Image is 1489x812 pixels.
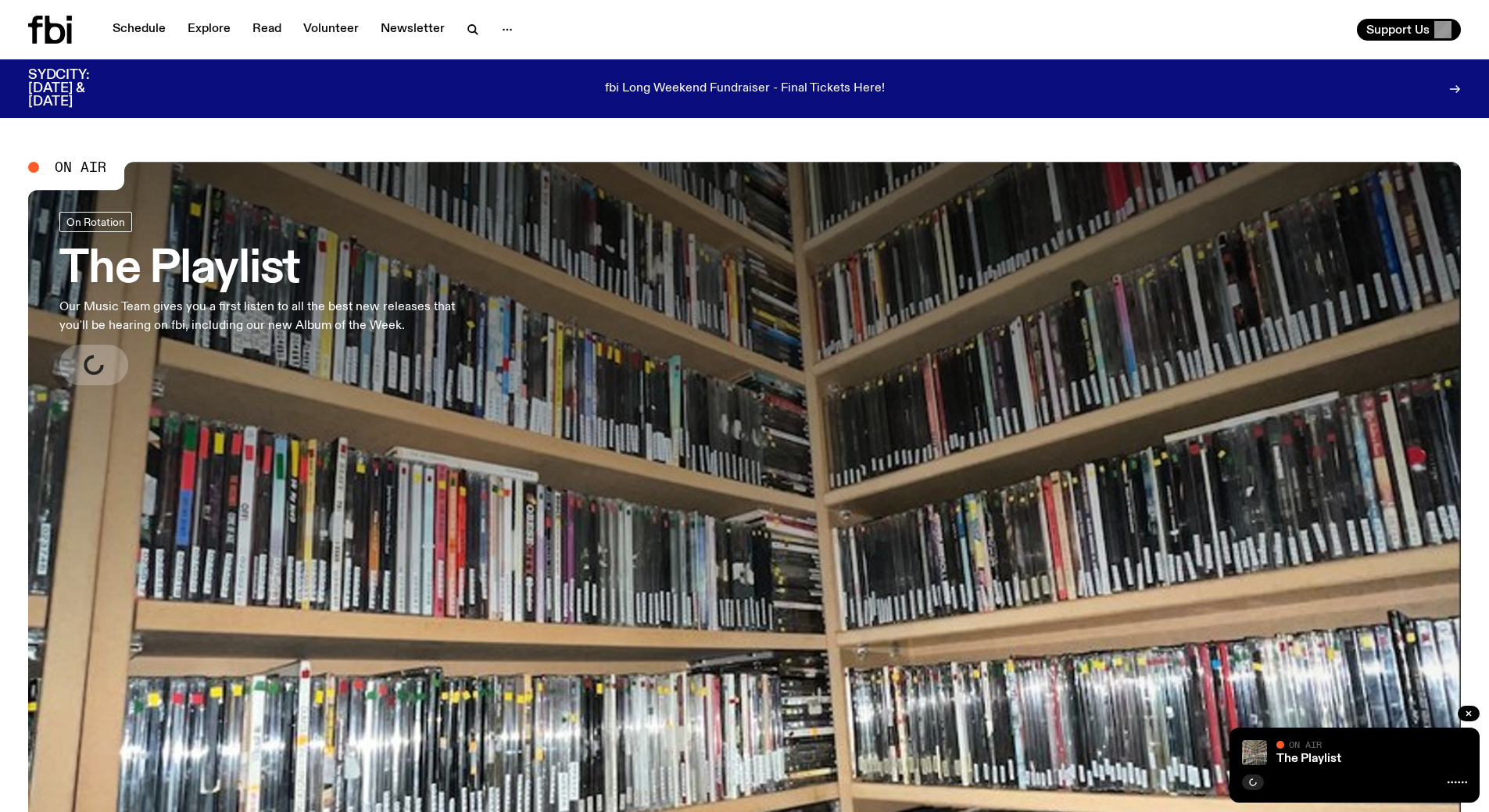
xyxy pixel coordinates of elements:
a: Newsletter [371,19,454,41]
a: The PlaylistOur Music Team gives you a first listen to all the best new releases that you'll be h... [59,212,460,385]
span: On Air [55,160,106,174]
a: Schedule [103,19,175,41]
img: A corner shot of the fbi music library [1242,740,1267,765]
span: Support Us [1366,23,1430,37]
span: On Rotation [66,216,125,228]
button: Support Us [1357,19,1461,41]
h3: SYDCITY: [DATE] & [DATE] [28,69,128,109]
p: Our Music Team gives you a first listen to all the best new releases that you'll be hearing on fb... [59,298,460,335]
a: The Playlist [1276,753,1341,765]
p: fbi Long Weekend Fundraiser - Final Tickets Here! [605,82,885,96]
span: On Air [1289,739,1322,749]
a: Volunteer [294,19,368,41]
a: Explore [178,19,240,41]
a: Read [243,19,291,41]
h3: The Playlist [59,248,460,292]
a: On Rotation [59,212,132,232]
